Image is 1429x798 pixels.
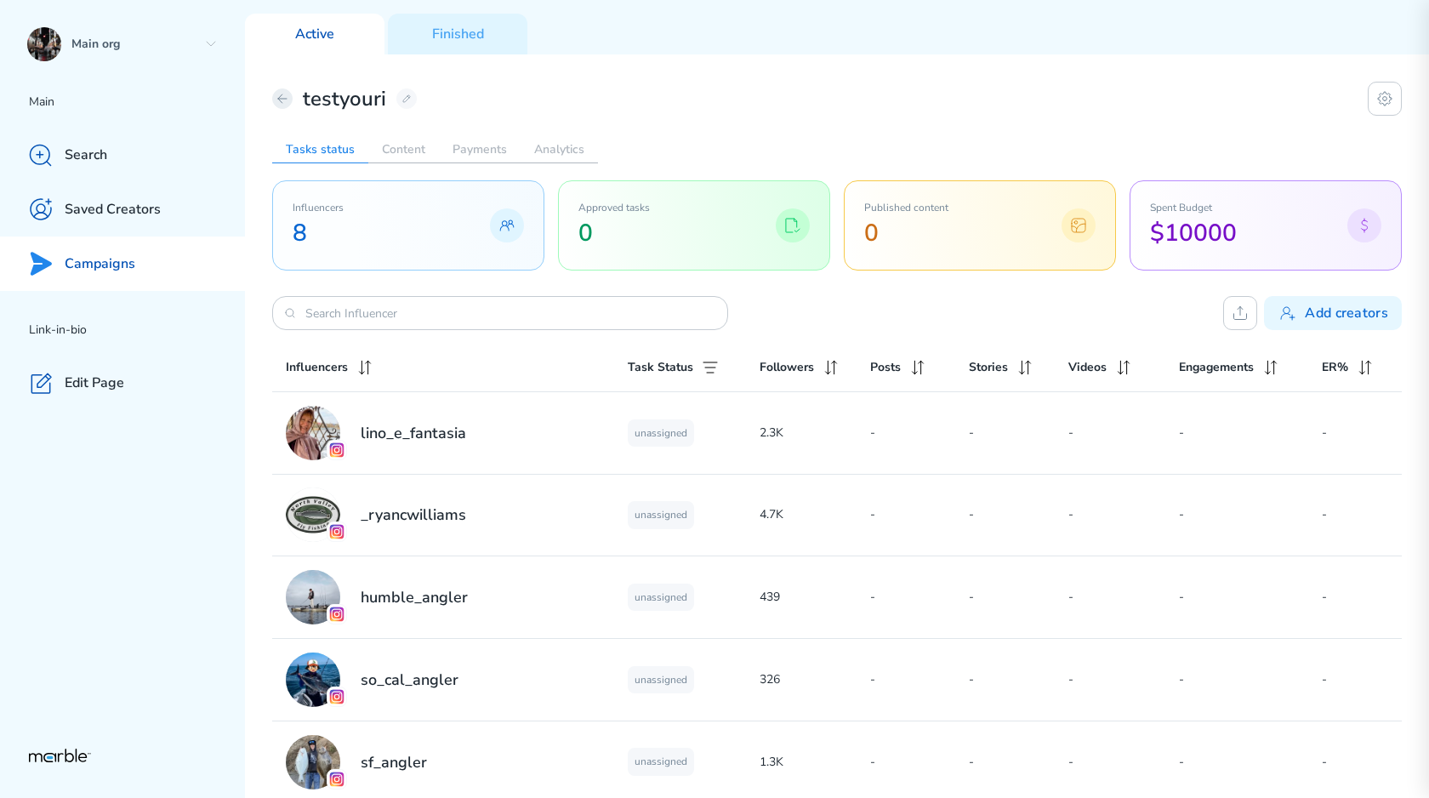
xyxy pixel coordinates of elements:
span: Published сontent [864,201,948,214]
p: Task Status [628,357,693,378]
p: - [969,670,1068,690]
span: Spent Budget [1150,201,1237,214]
h2: Content [368,136,439,163]
p: - [969,752,1068,772]
p: - [1068,504,1179,525]
p: - [969,504,1068,525]
h2: sf_angler [361,752,427,772]
p: Saved Creators [65,201,161,219]
span: 0 [578,218,650,250]
span: Approved tasks [578,201,650,214]
p: - [1322,670,1388,690]
p: - [1179,423,1322,443]
p: Posts [870,357,901,378]
p: - [1179,670,1322,690]
p: Followers [760,357,814,378]
p: Active [295,26,334,43]
p: - [969,587,1068,607]
h2: Analytics [521,136,598,163]
p: 439 [760,587,870,607]
p: Engagements [1179,357,1254,378]
h2: humble_angler [361,587,468,607]
span: 0 [864,218,948,250]
p: - [1322,587,1388,607]
p: - [1068,423,1179,443]
p: - [870,752,970,772]
span: $10000 [1150,218,1237,250]
h2: so_cal_angler [361,670,458,690]
p: Videos [1068,357,1107,378]
p: - [969,423,1068,443]
p: - [1068,587,1179,607]
p: - [870,670,970,690]
p: - [1322,504,1388,525]
p: 4.7K [760,504,870,525]
p: - [870,423,970,443]
p: - [1179,587,1322,607]
p: unassigned [628,666,694,693]
p: Finished [432,26,484,43]
p: - [870,587,970,607]
button: Add creators [1264,296,1402,330]
p: unassigned [628,584,694,611]
h2: Tasks status [272,136,368,163]
p: - [1068,752,1179,772]
h2: _ryancwilliams [361,504,466,525]
span: 8 [293,218,344,250]
p: Stories [969,357,1008,378]
p: 2.3K [760,423,870,443]
p: - [1179,752,1322,772]
p: - [1068,670,1179,690]
h1: testyouri [303,85,386,112]
p: Campaigns [65,255,135,273]
p: - [870,504,970,525]
p: 326 [760,670,870,690]
p: - [1322,423,1388,443]
p: unassigned [628,501,694,528]
p: - [1179,504,1322,525]
p: Influencers [286,357,348,378]
p: unassigned [628,748,694,775]
span: Influencers [293,201,344,214]
p: - [1322,752,1388,772]
p: 1.3K [760,752,870,772]
p: Main org [71,37,197,53]
p: ER% [1322,357,1348,378]
p: Main [29,92,245,112]
p: Edit Page [65,374,124,392]
p: unassigned [628,419,694,447]
h2: lino_e_fantasia [361,423,466,443]
p: Link-in-bio [29,320,245,340]
p: Search [65,146,107,164]
h2: Payments [439,136,521,163]
input: Search Influencer [305,305,695,322]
